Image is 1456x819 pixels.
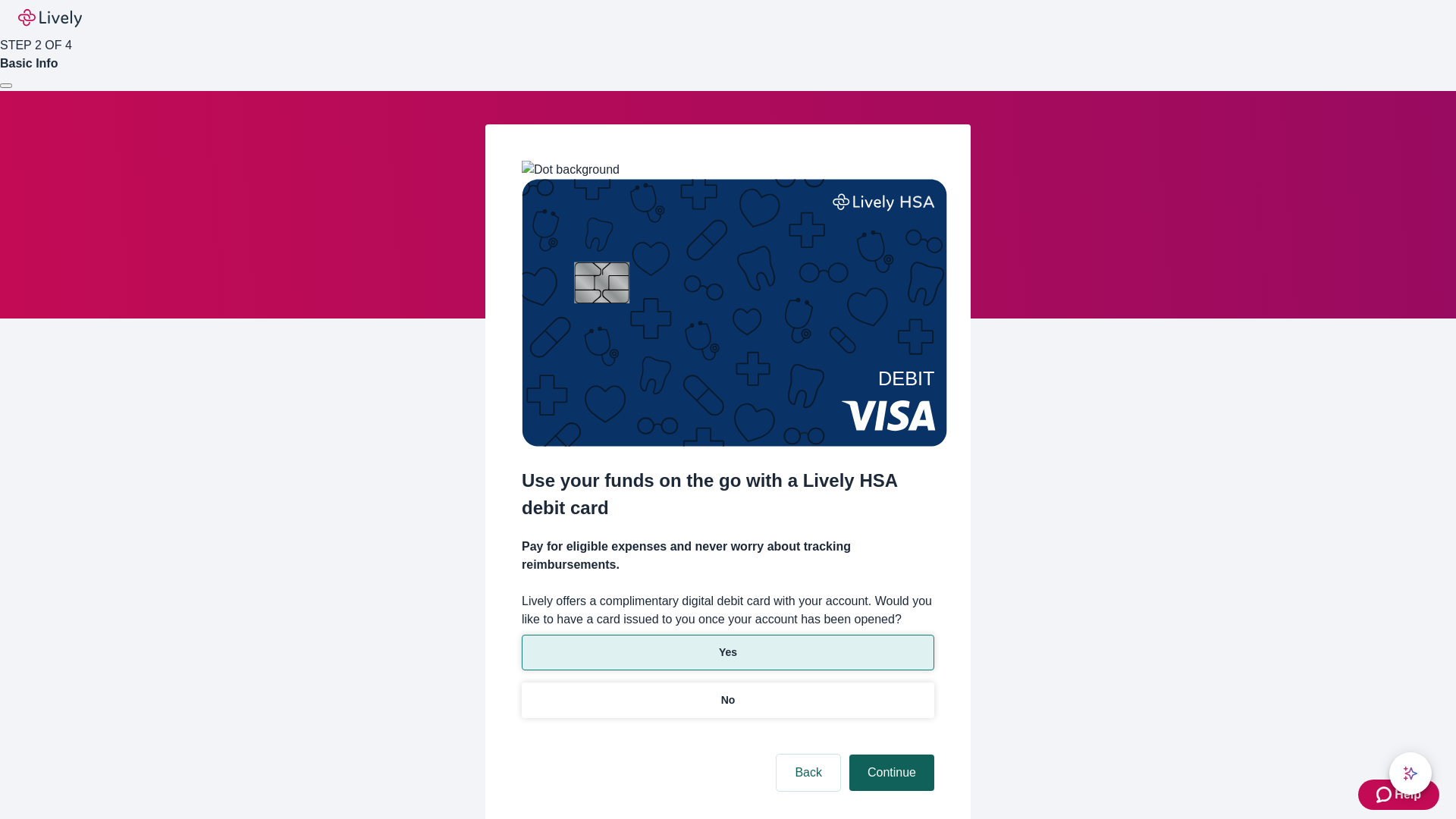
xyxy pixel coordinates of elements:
p: Yes [719,645,737,661]
img: Debit card [522,179,947,447]
button: Continue [849,755,934,791]
img: Lively [18,9,82,27]
button: No [522,682,934,718]
svg: Lively AI Assistant [1403,766,1418,781]
p: No [721,692,736,708]
label: Lively offers a complimentary digital debit card with your account. Would you like to have a card... [522,592,934,629]
button: Zendesk support iconHelp [1358,780,1439,810]
button: chat [1389,752,1432,795]
h2: Use your funds on the go with a Lively HSA debit card [522,467,934,522]
img: Dot background [522,161,620,179]
h4: Pay for eligible expenses and never worry about tracking reimbursements. [522,538,934,574]
button: Back [777,755,840,791]
button: Yes [522,635,934,670]
span: Help [1395,786,1421,804]
svg: Zendesk support icon [1376,786,1395,804]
